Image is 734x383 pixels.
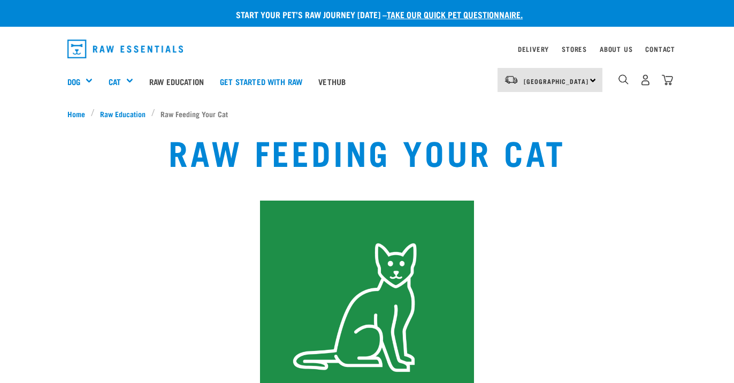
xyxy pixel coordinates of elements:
[95,108,151,119] a: Raw Education
[310,60,354,103] a: Vethub
[67,75,80,88] a: Dog
[645,47,675,51] a: Contact
[387,12,523,17] a: take our quick pet questionnaire.
[562,47,587,51] a: Stores
[100,108,146,119] span: Raw Education
[662,74,673,86] img: home-icon@2x.png
[109,75,121,88] a: Cat
[504,75,518,85] img: van-moving.png
[212,60,310,103] a: Get started with Raw
[518,47,549,51] a: Delivery
[640,74,651,86] img: user.png
[67,108,91,119] a: Home
[67,108,667,119] nav: breadcrumbs
[141,60,212,103] a: Raw Education
[59,35,675,63] nav: dropdown navigation
[67,40,183,58] img: Raw Essentials Logo
[600,47,632,51] a: About Us
[169,132,565,171] h1: Raw Feeding Your Cat
[524,79,588,83] span: [GEOGRAPHIC_DATA]
[67,108,85,119] span: Home
[618,74,629,85] img: home-icon-1@2x.png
